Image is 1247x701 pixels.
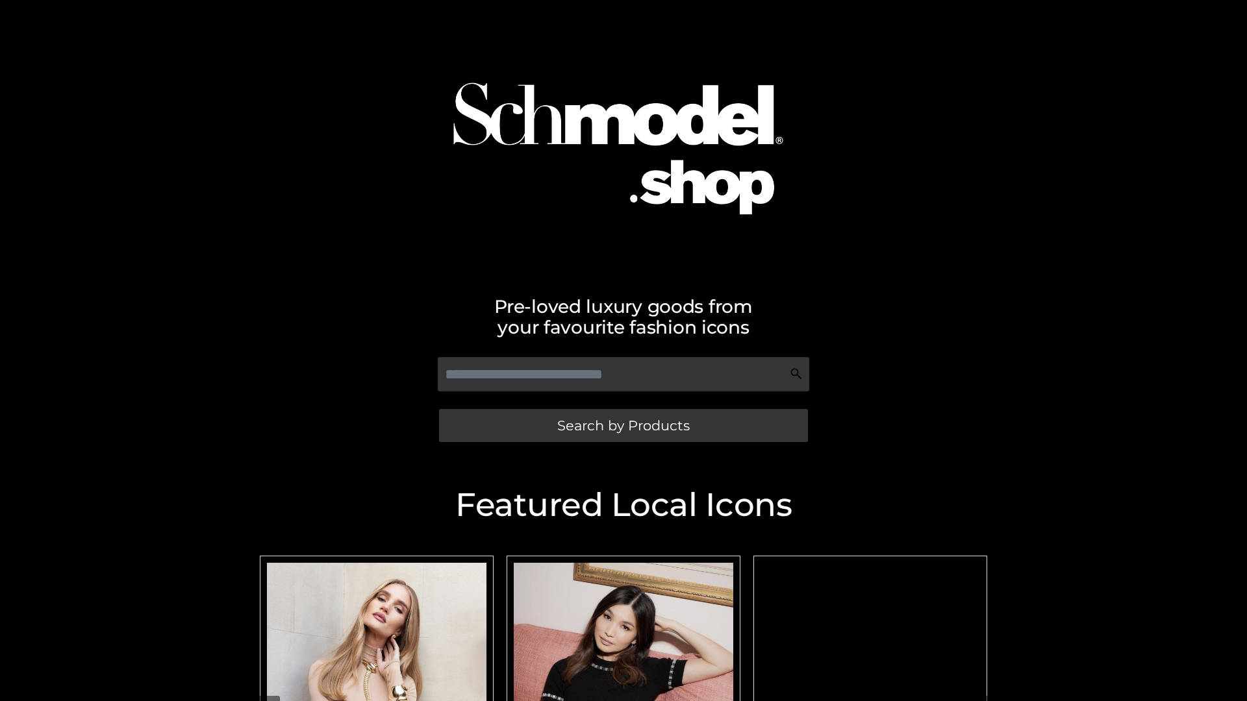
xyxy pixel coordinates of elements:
[790,367,803,380] img: Search Icon
[253,296,994,338] h2: Pre-loved luxury goods from your favourite fashion icons
[253,489,994,521] h2: Featured Local Icons​
[557,419,690,432] span: Search by Products
[439,409,808,442] a: Search by Products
